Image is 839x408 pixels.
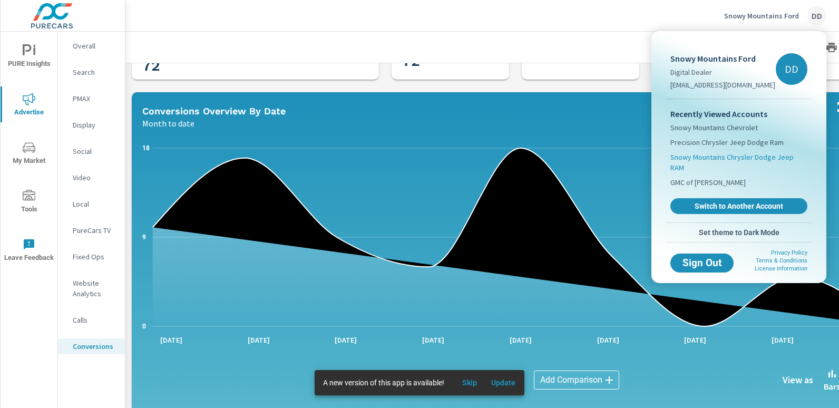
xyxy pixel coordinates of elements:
span: GMC of [PERSON_NAME] [670,177,746,188]
p: Recently Viewed Accounts [670,108,807,120]
span: Snowy Mountains Chevrolet [670,122,758,133]
p: [EMAIL_ADDRESS][DOMAIN_NAME] [670,80,775,90]
button: Set theme to Dark Mode [666,223,812,242]
span: Sign Out [679,258,725,268]
p: Snowy Mountains Ford [670,52,775,65]
a: Terms & Conditions [756,257,807,264]
a: Privacy Policy [771,249,807,256]
span: Precision Chrysler Jeep Dodge Ram [670,137,784,148]
p: Digital Dealer [670,67,775,77]
button: Sign Out [670,254,734,273]
span: Snowy Mountains Chrysler Dodge Jeep RAM [670,152,807,173]
a: Switch to Another Account [670,198,807,214]
span: Set theme to Dark Mode [670,228,807,237]
span: Switch to Another Account [676,201,802,211]
a: License Information [755,265,807,272]
div: DD [776,53,807,85]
